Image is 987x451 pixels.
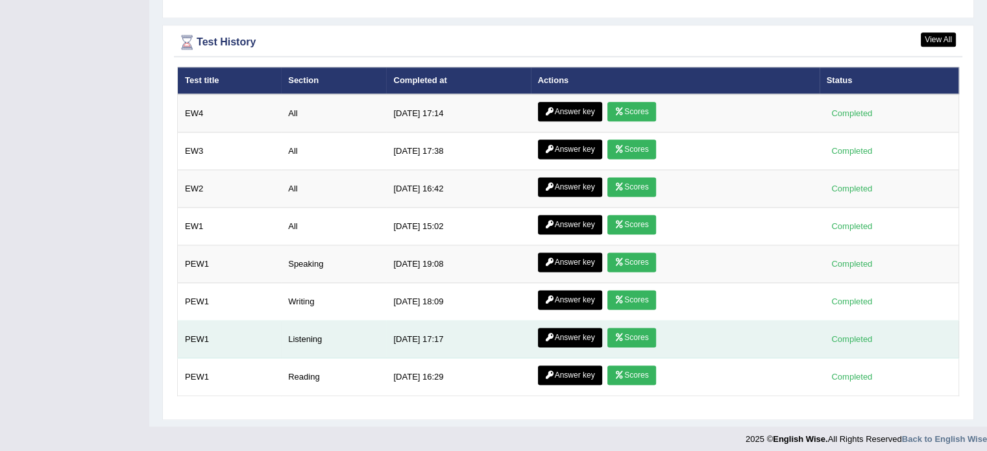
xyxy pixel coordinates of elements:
[538,365,602,385] a: Answer key
[607,252,655,272] a: Scores
[178,67,282,94] th: Test title
[386,283,530,321] td: [DATE] 18:09
[538,102,602,121] a: Answer key
[607,102,655,121] a: Scores
[386,321,530,358] td: [DATE] 17:17
[386,170,530,208] td: [DATE] 16:42
[538,252,602,272] a: Answer key
[538,215,602,234] a: Answer key
[827,332,877,346] div: Completed
[281,245,386,283] td: Speaking
[607,290,655,310] a: Scores
[531,67,820,94] th: Actions
[538,328,602,347] a: Answer key
[386,67,530,94] th: Completed at
[827,219,877,233] div: Completed
[827,144,877,158] div: Completed
[607,328,655,347] a: Scores
[773,434,827,444] strong: English Wise.
[607,215,655,234] a: Scores
[827,106,877,120] div: Completed
[921,32,956,47] a: View All
[386,94,530,132] td: [DATE] 17:14
[281,67,386,94] th: Section
[386,358,530,396] td: [DATE] 16:29
[178,208,282,245] td: EW1
[820,67,959,94] th: Status
[178,245,282,283] td: PEW1
[178,170,282,208] td: EW2
[281,283,386,321] td: Writing
[281,358,386,396] td: Reading
[177,32,959,52] div: Test History
[538,140,602,159] a: Answer key
[827,182,877,195] div: Completed
[827,370,877,384] div: Completed
[607,140,655,159] a: Scores
[386,245,530,283] td: [DATE] 19:08
[538,177,602,197] a: Answer key
[386,208,530,245] td: [DATE] 15:02
[902,434,987,444] a: Back to English Wise
[178,358,282,396] td: PEW1
[607,365,655,385] a: Scores
[386,132,530,170] td: [DATE] 17:38
[178,321,282,358] td: PEW1
[827,257,877,271] div: Completed
[178,94,282,132] td: EW4
[538,290,602,310] a: Answer key
[607,177,655,197] a: Scores
[281,94,386,132] td: All
[827,295,877,308] div: Completed
[178,132,282,170] td: EW3
[281,132,386,170] td: All
[281,208,386,245] td: All
[281,321,386,358] td: Listening
[281,170,386,208] td: All
[178,283,282,321] td: PEW1
[746,426,987,445] div: 2025 © All Rights Reserved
